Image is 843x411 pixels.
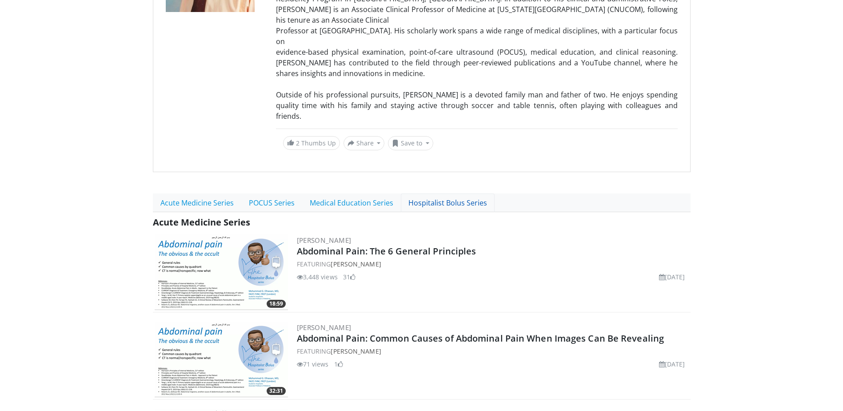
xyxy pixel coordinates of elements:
a: Hospitalist Bolus Series [401,193,495,212]
a: Abdominal Pain: The 6 General Principles [297,245,476,257]
a: [PERSON_NAME] [331,347,381,355]
li: 31 [343,272,356,282]
span: 18:59 [267,300,286,308]
li: 71 views [297,359,329,369]
span: 32:31 [267,387,286,395]
span: Acute Medicine Series [153,216,250,228]
a: Abdominal Pain: Common Causes of Abdominal Pain When Images Can Be Revealing [297,332,664,344]
a: [PERSON_NAME] [297,236,352,245]
a: POCUS Series [241,193,302,212]
div: FEATURING [297,347,689,356]
a: [PERSON_NAME] [331,260,381,268]
li: 1 [334,359,343,369]
img: f552a685-2fe9-4407-9b0a-d7b7fac1e96a.png.300x170_q85_crop-smart_upscale.png [155,234,288,310]
a: 32:31 [155,322,288,397]
span: 2 [296,139,300,147]
a: Medical Education Series [302,193,401,212]
a: 18:59 [155,234,288,310]
button: Share [344,136,385,150]
a: [PERSON_NAME] [297,323,352,332]
button: Save to [388,136,433,150]
a: 2 Thumbs Up [283,136,340,150]
img: 0ca885ff-e619-4ce0-a362-9fb6c68f4389.png.300x170_q85_crop-smart_upscale.png [155,322,288,397]
li: [DATE] [659,359,685,369]
li: [DATE] [659,272,685,282]
div: FEATURING [297,259,689,269]
li: 3,448 views [297,272,338,282]
a: Acute Medicine Series [153,193,241,212]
